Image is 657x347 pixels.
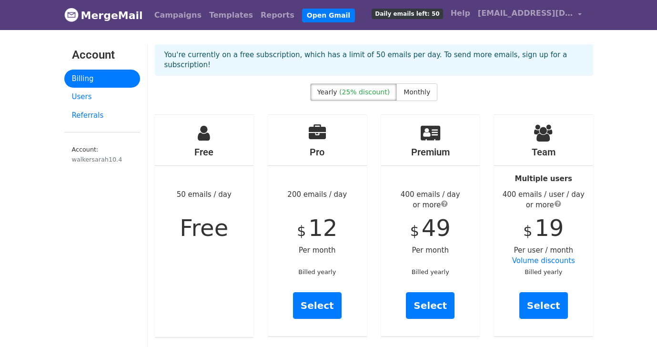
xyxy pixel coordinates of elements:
[447,4,474,23] a: Help
[525,268,562,276] small: Billed yearly
[155,146,254,158] h4: Free
[180,214,228,241] span: Free
[422,214,451,241] span: 49
[297,223,306,239] span: $
[155,115,254,337] div: 50 emails / day
[474,4,586,26] a: [EMAIL_ADDRESS][DOMAIN_NAME]
[381,115,480,336] div: Per month
[494,115,593,336] div: Per user / month
[412,268,449,276] small: Billed yearly
[404,88,430,96] span: Monthly
[512,256,575,265] a: Volume discounts
[410,223,419,239] span: $
[308,214,337,241] span: 12
[298,268,336,276] small: Billed yearly
[151,6,205,25] a: Campaigns
[205,6,257,25] a: Templates
[64,88,140,106] a: Users
[72,146,132,164] small: Account:
[64,8,79,22] img: MergeMail logo
[268,115,367,336] div: 200 emails / day Per month
[64,106,140,125] a: Referrals
[381,189,480,211] div: 400 emails / day or more
[339,88,390,96] span: (25% discount)
[372,9,443,19] span: Daily emails left: 50
[317,88,337,96] span: Yearly
[523,223,532,239] span: $
[302,9,355,22] a: Open Gmail
[519,292,568,319] a: Select
[406,292,455,319] a: Select
[515,174,572,183] strong: Multiple users
[64,70,140,88] a: Billing
[64,5,143,25] a: MergeMail
[293,292,342,319] a: Select
[164,50,584,70] p: You're currently on a free subscription, which has a limit of 50 emails per day. To send more ema...
[72,48,132,62] h3: Account
[368,4,446,23] a: Daily emails left: 50
[535,214,564,241] span: 19
[257,6,298,25] a: Reports
[72,155,132,164] div: walkersarah10.4
[494,189,593,211] div: 400 emails / user / day or more
[268,146,367,158] h4: Pro
[478,8,573,19] span: [EMAIL_ADDRESS][DOMAIN_NAME]
[381,146,480,158] h4: Premium
[494,146,593,158] h4: Team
